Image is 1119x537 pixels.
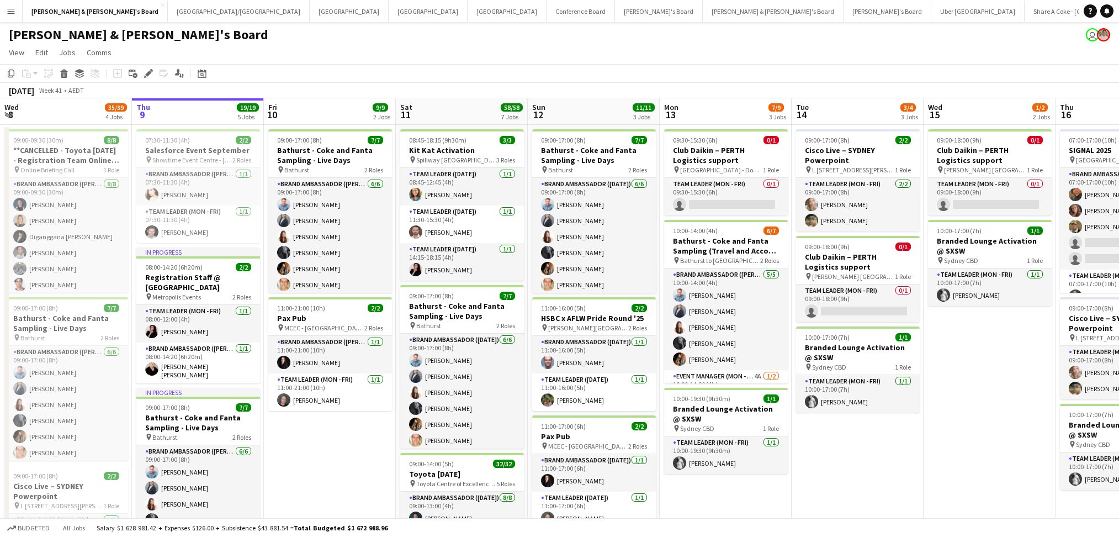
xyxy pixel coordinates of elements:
[703,1,844,22] button: [PERSON_NAME] & [PERSON_NAME]'s Board
[547,1,615,22] button: Conference Board
[389,1,468,22] button: [GEOGRAPHIC_DATA]
[615,1,703,22] button: [PERSON_NAME]'s Board
[23,1,168,22] button: [PERSON_NAME] & [PERSON_NAME]'s Board
[844,1,931,22] button: [PERSON_NAME]'s Board
[468,1,547,22] button: [GEOGRAPHIC_DATA]
[294,524,388,532] span: Total Budgeted $1 672 988.96
[168,1,310,22] button: [GEOGRAPHIC_DATA]/[GEOGRAPHIC_DATA]
[61,524,87,532] span: All jobs
[931,1,1025,22] button: Uber [GEOGRAPHIC_DATA]
[310,1,389,22] button: [GEOGRAPHIC_DATA]
[1086,28,1099,41] app-user-avatar: James Millard
[97,524,388,532] div: Salary $1 628 981.42 + Expenses $126.00 + Subsistence $43 881.54 =
[1097,28,1110,41] app-user-avatar: Arrence Torres
[6,522,51,534] button: Budgeted
[18,524,50,532] span: Budgeted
